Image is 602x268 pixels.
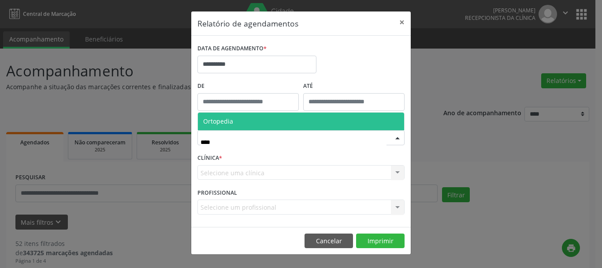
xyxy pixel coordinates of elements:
[356,234,405,249] button: Imprimir
[305,234,353,249] button: Cancelar
[303,79,405,93] label: ATÉ
[197,79,299,93] label: De
[393,11,411,33] button: Close
[197,186,237,200] label: PROFISSIONAL
[197,151,222,165] label: CLÍNICA
[203,117,233,125] span: Ortopedia
[197,18,298,29] h5: Relatório de agendamentos
[197,42,267,56] label: DATA DE AGENDAMENTO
